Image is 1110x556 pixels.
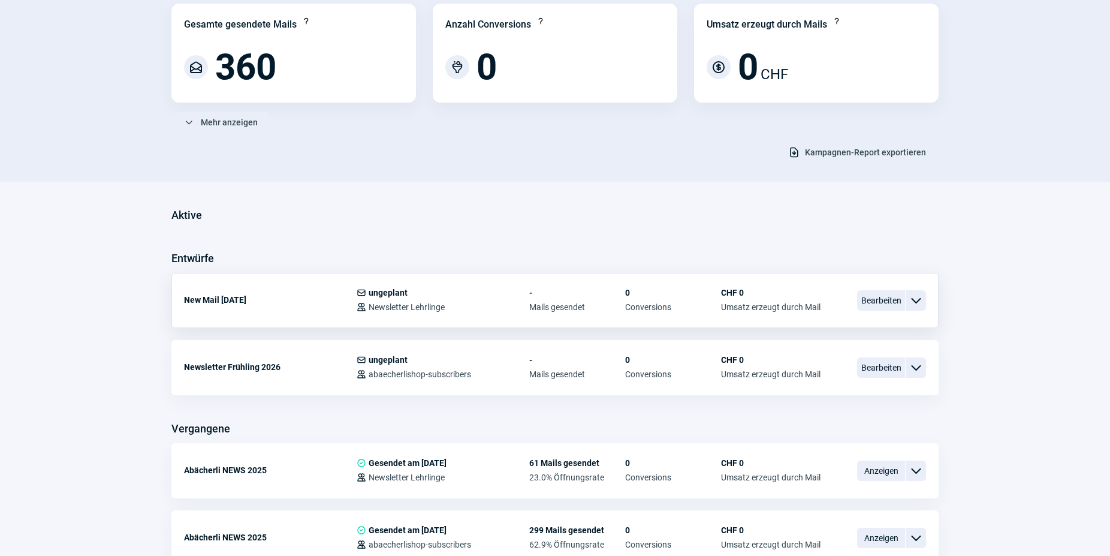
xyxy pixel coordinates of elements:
[369,540,471,549] span: abaecherlishop-subscribers
[529,288,625,297] span: -
[184,17,297,32] div: Gesamte gesendete Mails
[529,355,625,365] span: -
[721,458,821,468] span: CHF 0
[721,288,821,297] span: CHF 0
[857,357,905,378] span: Bearbeiten
[857,290,905,311] span: Bearbeiten
[625,302,721,312] span: Conversions
[721,473,821,482] span: Umsatz erzeugt durch Mail
[625,540,721,549] span: Conversions
[369,458,447,468] span: Gesendet am [DATE]
[184,525,357,549] div: Abächerli NEWS 2025
[184,458,357,482] div: Abächerli NEWS 2025
[721,355,821,365] span: CHF 0
[215,49,276,85] span: 360
[184,288,357,312] div: New Mail [DATE]
[721,369,821,379] span: Umsatz erzeugt durch Mail
[625,369,721,379] span: Conversions
[369,302,445,312] span: Newsletter Lehrlinge
[805,143,926,162] span: Kampagnen-Report exportieren
[369,369,471,379] span: abaecherlishop-subscribers
[776,142,939,163] button: Kampagnen-Report exportieren
[529,369,625,379] span: Mails gesendet
[721,302,821,312] span: Umsatz erzeugt durch Mail
[857,461,905,481] span: Anzeigen
[201,113,258,132] span: Mehr anzeigen
[625,525,721,535] span: 0
[721,525,821,535] span: CHF 0
[529,458,625,468] span: 61 Mails gesendet
[625,473,721,482] span: Conversions
[171,206,202,225] h3: Aktive
[625,458,721,468] span: 0
[721,540,821,549] span: Umsatz erzeugt durch Mail
[171,249,214,268] h3: Entwürfe
[857,528,905,548] span: Anzeigen
[171,419,230,438] h3: Vergangene
[625,355,721,365] span: 0
[445,17,531,32] div: Anzahl Conversions
[184,355,357,379] div: Newsletter Frühling 2026
[707,17,827,32] div: Umsatz erzeugt durch Mails
[738,49,758,85] span: 0
[529,473,625,482] span: 23.0% Öffnungsrate
[761,64,788,85] span: CHF
[171,112,270,133] button: Mehr anzeigen
[369,288,408,297] span: ungeplant
[369,525,447,535] span: Gesendet am [DATE]
[369,473,445,482] span: Newsletter Lehrlinge
[476,49,497,85] span: 0
[529,540,625,549] span: 62.9% Öffnungsrate
[625,288,721,297] span: 0
[529,302,625,312] span: Mails gesendet
[529,525,625,535] span: 299 Mails gesendet
[369,355,408,365] span: ungeplant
